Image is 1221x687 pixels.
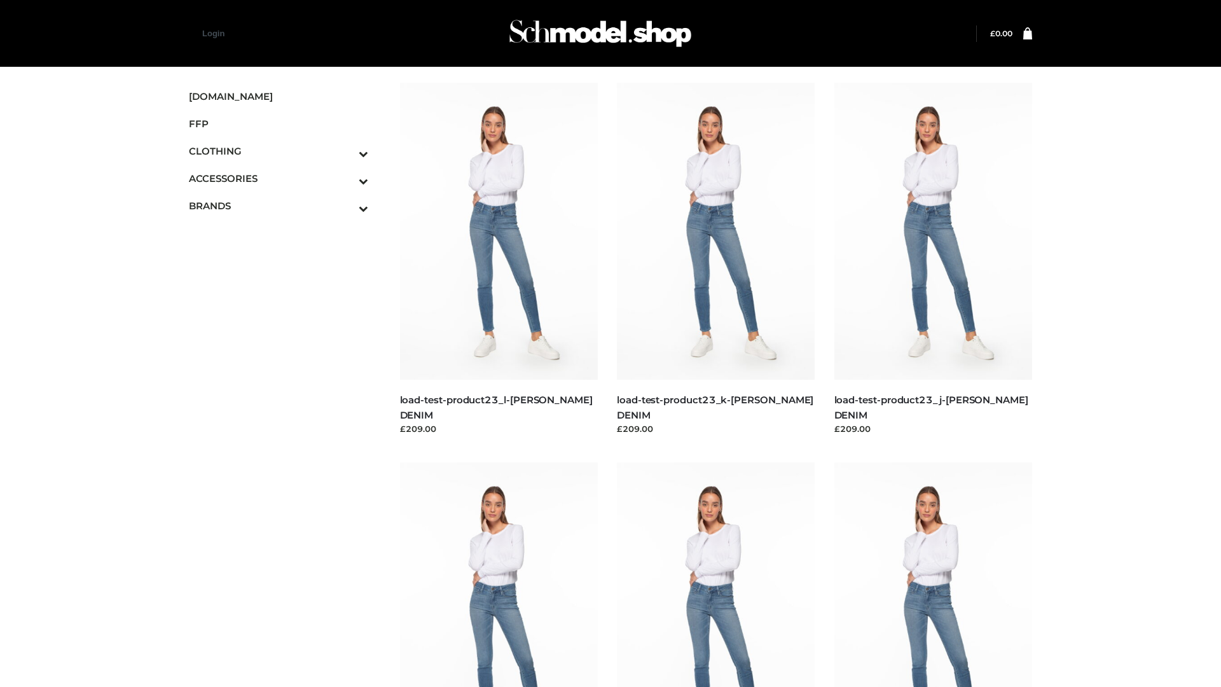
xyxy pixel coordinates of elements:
a: ACCESSORIESToggle Submenu [189,165,368,192]
img: Schmodel Admin 964 [505,8,696,59]
div: £209.00 [617,422,815,435]
a: FFP [189,110,368,137]
span: £ [990,29,995,38]
span: ACCESSORIES [189,171,368,186]
button: Toggle Submenu [324,192,368,219]
div: £209.00 [834,422,1033,435]
a: BRANDSToggle Submenu [189,192,368,219]
button: Toggle Submenu [324,137,368,165]
span: FFP [189,116,368,131]
div: £209.00 [400,422,598,435]
span: CLOTHING [189,144,368,158]
a: Login [202,29,224,38]
a: load-test-product23_l-[PERSON_NAME] DENIM [400,394,593,420]
bdi: 0.00 [990,29,1012,38]
a: load-test-product23_j-[PERSON_NAME] DENIM [834,394,1028,420]
a: [DOMAIN_NAME] [189,83,368,110]
a: load-test-product23_k-[PERSON_NAME] DENIM [617,394,813,420]
a: CLOTHINGToggle Submenu [189,137,368,165]
span: BRANDS [189,198,368,213]
button: Toggle Submenu [324,165,368,192]
span: [DOMAIN_NAME] [189,89,368,104]
a: £0.00 [990,29,1012,38]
